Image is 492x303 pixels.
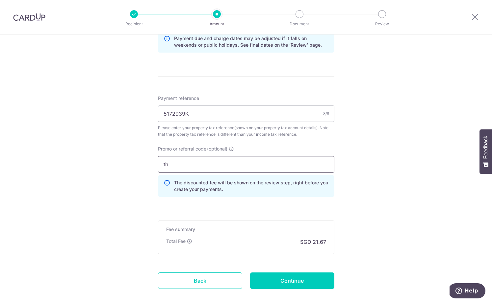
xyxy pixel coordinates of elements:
[158,95,199,102] span: Payment reference
[166,226,326,233] h5: Fee summary
[323,110,329,117] div: 8/8
[483,136,489,159] span: Feedback
[193,21,241,27] p: Amount
[358,21,406,27] p: Review
[158,125,334,138] div: Please enter your property tax reference(shown on your property tax account details). Note that t...
[158,272,242,289] a: Back
[166,238,186,245] p: Total Fee
[300,238,326,246] p: SGD 21.67
[479,129,492,174] button: Feedback - Show survey
[174,35,329,48] p: Payment due and charge dates may be adjusted if it falls on weekends or public holidays. See fina...
[450,283,485,300] iframe: Opens a widget where you can find more information
[207,146,227,152] span: (optional)
[158,146,206,152] span: Promo or referral code
[13,13,45,21] img: CardUp
[250,272,334,289] input: Continue
[275,21,324,27] p: Document
[110,21,158,27] p: Recipient
[174,179,329,193] p: The discounted fee will be shown on the review step, right before you create your payments.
